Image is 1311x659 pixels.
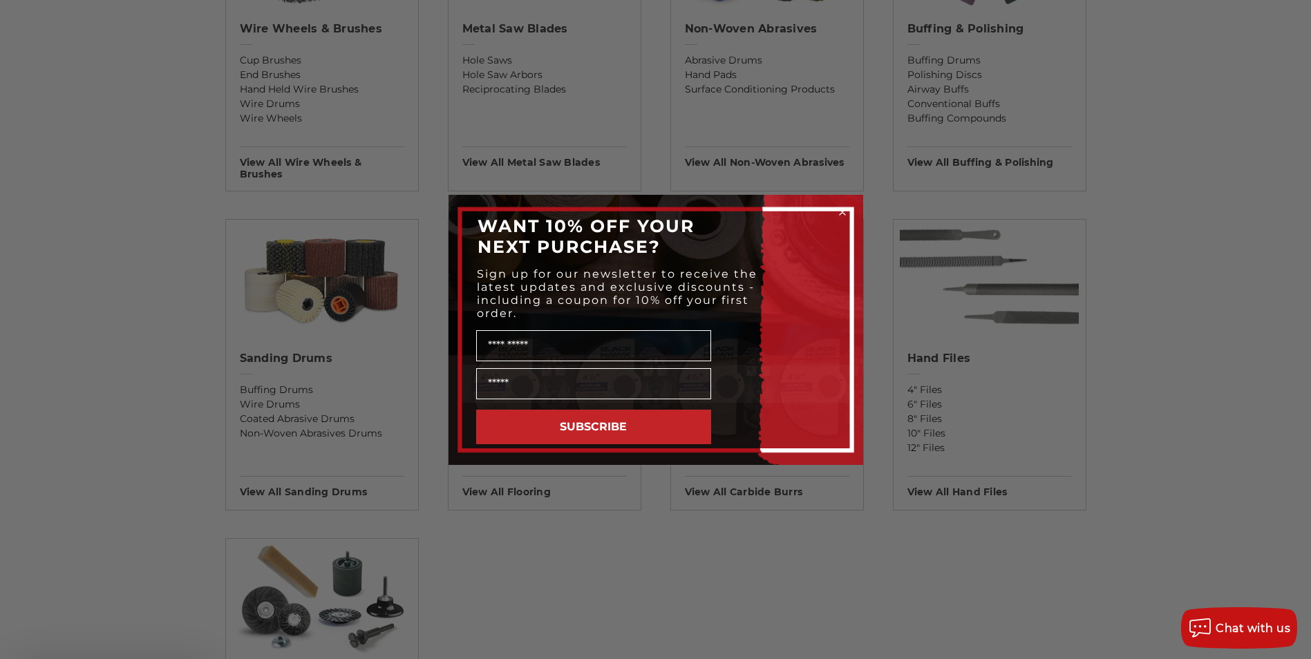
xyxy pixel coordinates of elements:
[478,216,695,257] span: WANT 10% OFF YOUR NEXT PURCHASE?
[476,410,711,444] button: SUBSCRIBE
[1181,607,1297,649] button: Chat with us
[476,368,711,399] input: Email
[1216,622,1290,635] span: Chat with us
[477,267,757,320] span: Sign up for our newsletter to receive the latest updates and exclusive discounts - including a co...
[836,205,849,219] button: Close dialog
